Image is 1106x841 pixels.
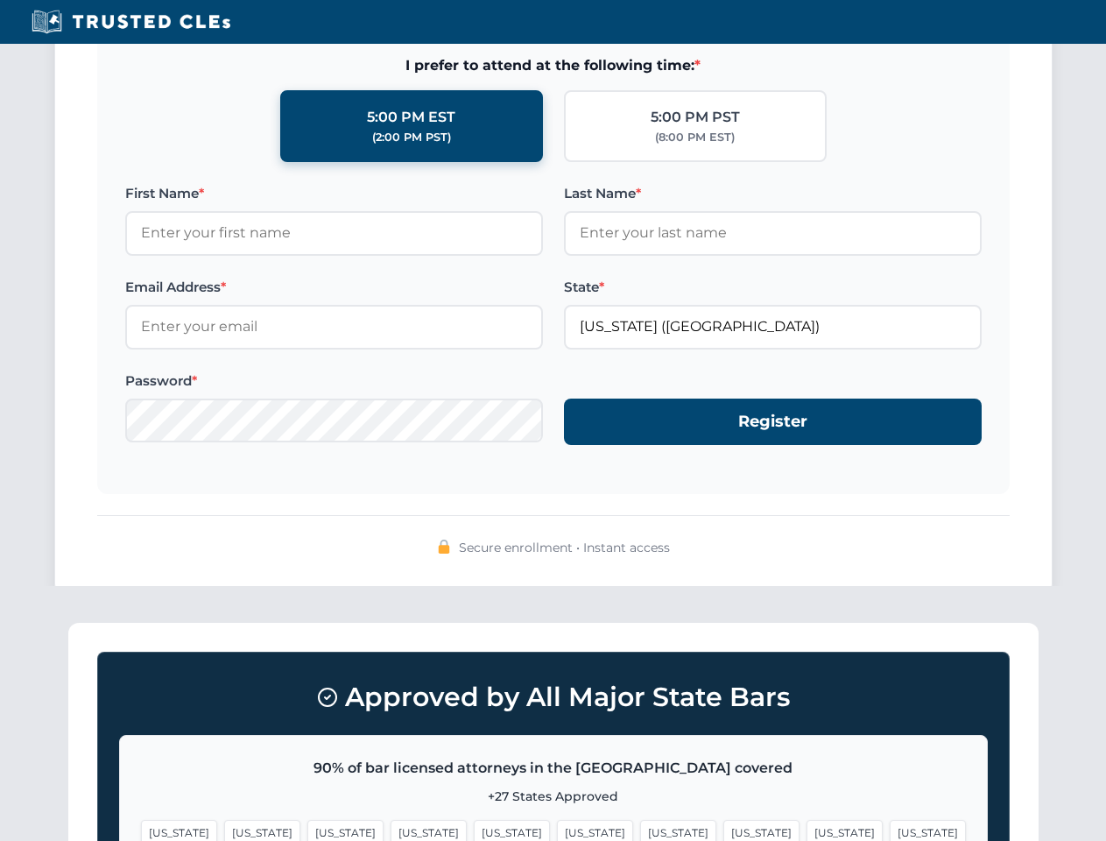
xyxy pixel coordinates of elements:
[26,9,236,35] img: Trusted CLEs
[564,211,982,255] input: Enter your last name
[367,106,455,129] div: 5:00 PM EST
[437,540,451,554] img: 🔒
[125,183,543,204] label: First Name
[459,538,670,557] span: Secure enrollment • Instant access
[125,277,543,298] label: Email Address
[372,129,451,146] div: (2:00 PM PST)
[125,211,543,255] input: Enter your first name
[564,305,982,349] input: Florida (FL)
[125,54,982,77] span: I prefer to attend at the following time:
[564,183,982,204] label: Last Name
[125,305,543,349] input: Enter your email
[564,399,982,445] button: Register
[655,129,735,146] div: (8:00 PM EST)
[564,277,982,298] label: State
[651,106,740,129] div: 5:00 PM PST
[141,757,966,780] p: 90% of bar licensed attorneys in the [GEOGRAPHIC_DATA] covered
[119,674,988,721] h3: Approved by All Major State Bars
[141,787,966,806] p: +27 States Approved
[125,371,543,392] label: Password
